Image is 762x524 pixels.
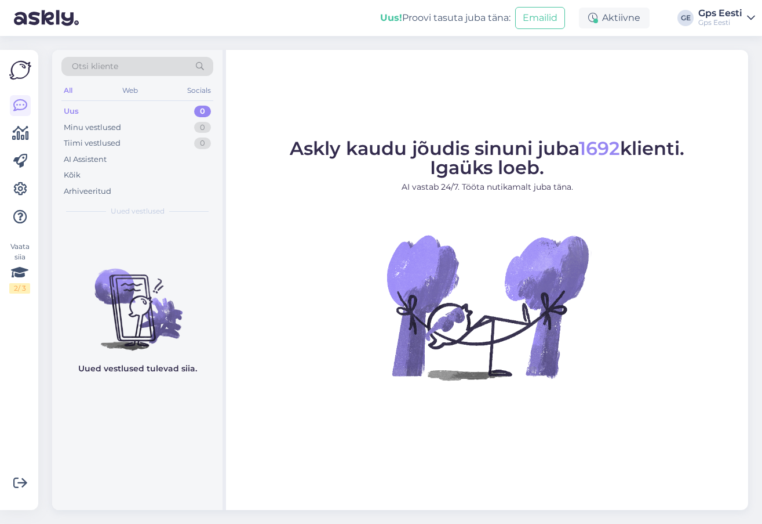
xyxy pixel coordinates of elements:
div: Socials [185,83,213,98]
img: No chats [52,248,223,352]
div: Minu vestlused [64,122,121,133]
div: Aktiivne [579,8,650,28]
div: Kõik [64,169,81,181]
div: 0 [194,106,211,117]
div: Tiimi vestlused [64,138,121,149]
span: Otsi kliente [72,60,118,73]
div: 0 [194,122,211,133]
div: Proovi tasuta juba täna: [380,11,511,25]
span: 1692 [579,137,620,160]
div: Gps Eesti [698,9,742,18]
span: Uued vestlused [111,206,165,216]
div: AI Assistent [64,154,107,165]
div: GE [677,10,694,26]
span: Askly kaudu jõudis sinuni juba klienti. Igaüks loeb. [290,137,684,179]
div: Arhiveeritud [64,186,111,197]
img: No Chat active [383,203,592,411]
div: Gps Eesti [698,18,742,27]
div: All [61,83,75,98]
div: Web [120,83,140,98]
img: Askly Logo [9,59,31,81]
b: Uus! [380,12,402,23]
button: Emailid [515,7,565,29]
div: Vaata siia [9,241,30,294]
div: 0 [194,138,211,149]
p: Uued vestlused tulevad siia. [78,363,197,375]
div: 2 / 3 [9,283,30,294]
div: Uus [64,106,79,117]
a: Gps EestiGps Eesti [698,9,755,27]
p: AI vastab 24/7. Tööta nutikamalt juba täna. [290,181,684,193]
